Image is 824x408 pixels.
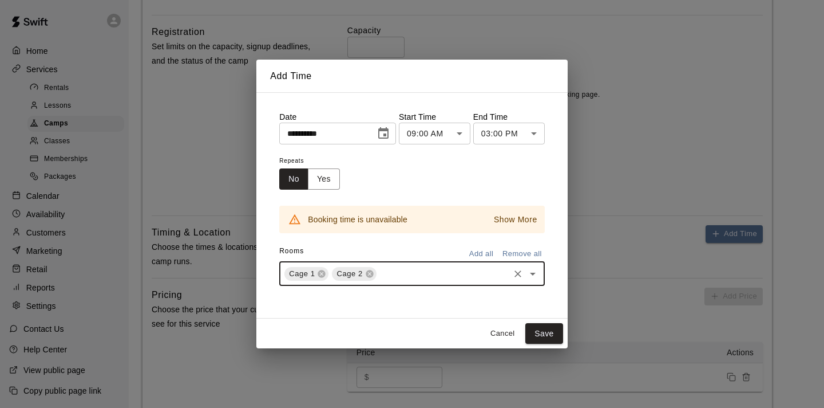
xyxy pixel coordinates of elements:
button: Cancel [484,325,521,343]
button: Yes [308,168,340,190]
button: Save [525,323,563,344]
div: outlined button group [279,168,340,190]
p: Start Time [399,111,470,123]
span: Repeats [279,154,349,169]
div: Cage 2 [332,267,376,281]
div: 03:00 PM [473,123,545,144]
p: End Time [473,111,545,123]
button: Remove all [500,245,545,263]
span: Rooms [279,247,304,255]
div: Booking time is unavailable [308,209,407,230]
button: Open [525,266,541,282]
button: Show More [491,211,540,228]
div: Cage 1 [284,267,328,281]
div: 09:00 AM [399,123,470,144]
button: Add all [463,245,500,263]
button: Choose date, selected date is Oct 10, 2025 [372,122,395,145]
button: No [279,168,308,190]
span: Cage 1 [284,268,319,280]
span: Cage 2 [332,268,367,280]
p: Date [279,111,396,123]
button: Clear [510,266,526,282]
h2: Add Time [256,60,568,93]
p: Show More [494,214,537,226]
